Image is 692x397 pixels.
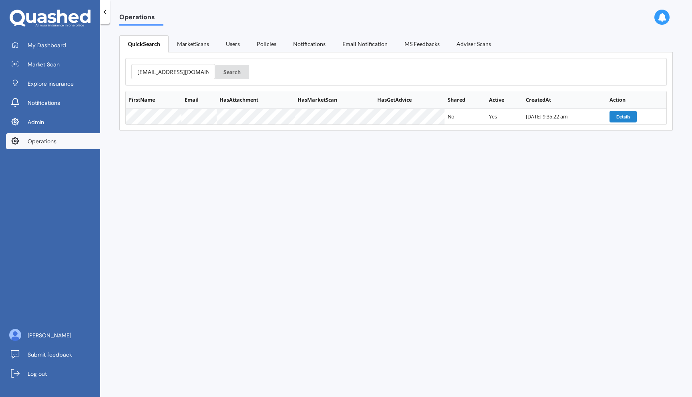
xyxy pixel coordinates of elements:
[28,370,47,378] span: Log out
[6,76,100,92] a: Explore insurance
[217,35,248,52] a: Users
[126,91,181,109] th: FirstName
[28,41,66,49] span: My Dashboard
[131,64,215,79] input: Type email to search...
[119,13,163,24] span: Operations
[445,91,486,109] th: Shared
[28,118,44,126] span: Admin
[6,366,100,382] a: Log out
[285,35,334,52] a: Notifications
[6,114,100,130] a: Admin
[486,91,523,109] th: Active
[396,35,448,52] a: MS Feedbacks
[9,329,21,341] img: ALV-UjU6YHOUIM1AGx_4vxbOkaOq-1eqc8a3URkVIJkc_iWYmQ98kTe7fc9QMVOBV43MoXmOPfWPN7JjnmUwLuIGKVePaQgPQ...
[523,109,606,124] td: [DATE] 9:35:22 am
[169,35,217,52] a: MarketScans
[28,331,71,339] span: [PERSON_NAME]
[28,80,74,88] span: Explore insurance
[6,133,100,149] a: Operations
[28,351,72,359] span: Submit feedback
[523,91,606,109] th: CreatedAt
[610,113,638,120] a: Details
[448,35,499,52] a: Adviser Scans
[6,37,100,53] a: My Dashboard
[486,109,523,124] td: Yes
[334,35,396,52] a: Email Notification
[119,35,169,52] a: QuickSearch
[217,91,295,109] th: HasAttachment
[607,91,666,109] th: Action
[248,35,285,52] a: Policies
[610,111,637,122] button: Details
[28,60,60,68] span: Market Scan
[215,65,249,79] button: Search
[6,95,100,111] a: Notifications
[181,91,216,109] th: Email
[295,91,374,109] th: HasMarketScan
[374,91,445,109] th: HasGetAdvice
[28,137,56,145] span: Operations
[28,99,60,107] span: Notifications
[6,347,100,363] a: Submit feedback
[445,109,486,124] td: No
[6,56,100,72] a: Market Scan
[6,327,100,343] a: [PERSON_NAME]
